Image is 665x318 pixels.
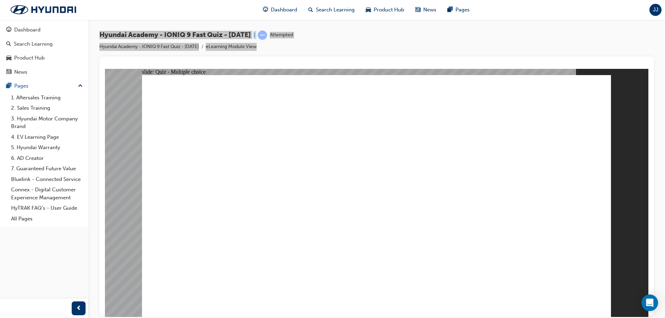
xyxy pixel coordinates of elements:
a: 3. Hyundai Motor Company Brand [8,113,86,132]
a: 5. Hyundai Warranty [8,142,86,153]
a: Hyundai Academy - IONIQ 9 Fast Quiz - [DATE] [99,44,199,49]
span: prev-icon [76,304,81,313]
button: Pages [3,80,86,92]
span: news-icon [6,69,11,75]
span: news-icon [415,6,420,14]
a: All Pages [8,213,86,224]
a: Product Hub [3,52,86,64]
span: car-icon [366,6,371,14]
button: JJ [649,4,662,16]
img: Trak [3,2,83,17]
a: search-iconSearch Learning [303,3,360,17]
div: Pages [14,82,28,90]
span: search-icon [6,41,11,47]
li: eLearning Module View [206,43,257,51]
div: Search Learning [14,40,53,48]
span: Product Hub [374,6,404,14]
button: DashboardSearch LearningProduct HubNews [3,22,86,80]
span: News [423,6,436,14]
div: News [14,68,27,76]
span: pages-icon [6,83,11,89]
span: Pages [455,6,470,14]
span: search-icon [308,6,313,14]
a: Search Learning [3,38,86,51]
span: Search Learning [316,6,355,14]
span: guage-icon [6,27,11,33]
span: up-icon [78,82,83,91]
a: guage-iconDashboard [257,3,303,17]
a: HyTRAK FAQ's - User Guide [8,203,86,213]
a: Connex - Digital Customer Experience Management [8,184,86,203]
a: 7. Guaranteed Future Value [8,163,86,174]
a: 4. EV Learning Page [8,132,86,143]
a: 2. Sales Training [8,103,86,113]
a: News [3,66,86,79]
a: news-iconNews [410,3,442,17]
span: JJ [653,6,658,14]
span: | [254,31,255,39]
a: 6. AD Creator [8,153,86,164]
span: guage-icon [263,6,268,14]
a: Dashboard [3,24,86,36]
span: Hyundai Academy - IONIQ 9 Fast Quiz - [DATE] [99,31,251,39]
div: Product Hub [14,54,45,62]
a: Bluelink - Connected Service [8,174,86,185]
a: car-iconProduct Hub [360,3,410,17]
span: car-icon [6,55,11,61]
div: Attempted [270,32,293,38]
div: Open Intercom Messenger [641,294,658,311]
span: pages-icon [447,6,453,14]
span: Dashboard [271,6,297,14]
a: 1. Aftersales Training [8,92,86,103]
span: learningRecordVerb_ATTEMPT-icon [258,30,267,40]
div: Dashboard [14,26,41,34]
a: pages-iconPages [442,3,475,17]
